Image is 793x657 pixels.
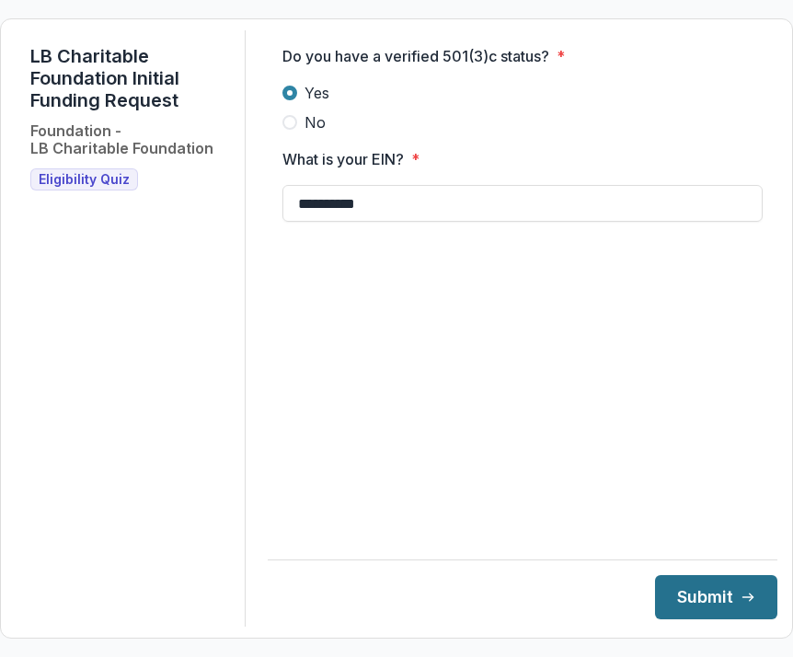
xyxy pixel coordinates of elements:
span: Yes [305,82,329,104]
span: Eligibility Quiz [39,172,130,188]
p: What is your EIN? [282,148,404,170]
span: No [305,111,326,133]
p: Do you have a verified 501(3)c status? [282,45,549,67]
button: Submit [655,575,777,619]
h1: LB Charitable Foundation Initial Funding Request [30,45,230,111]
h2: Foundation - LB Charitable Foundation [30,122,213,157]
